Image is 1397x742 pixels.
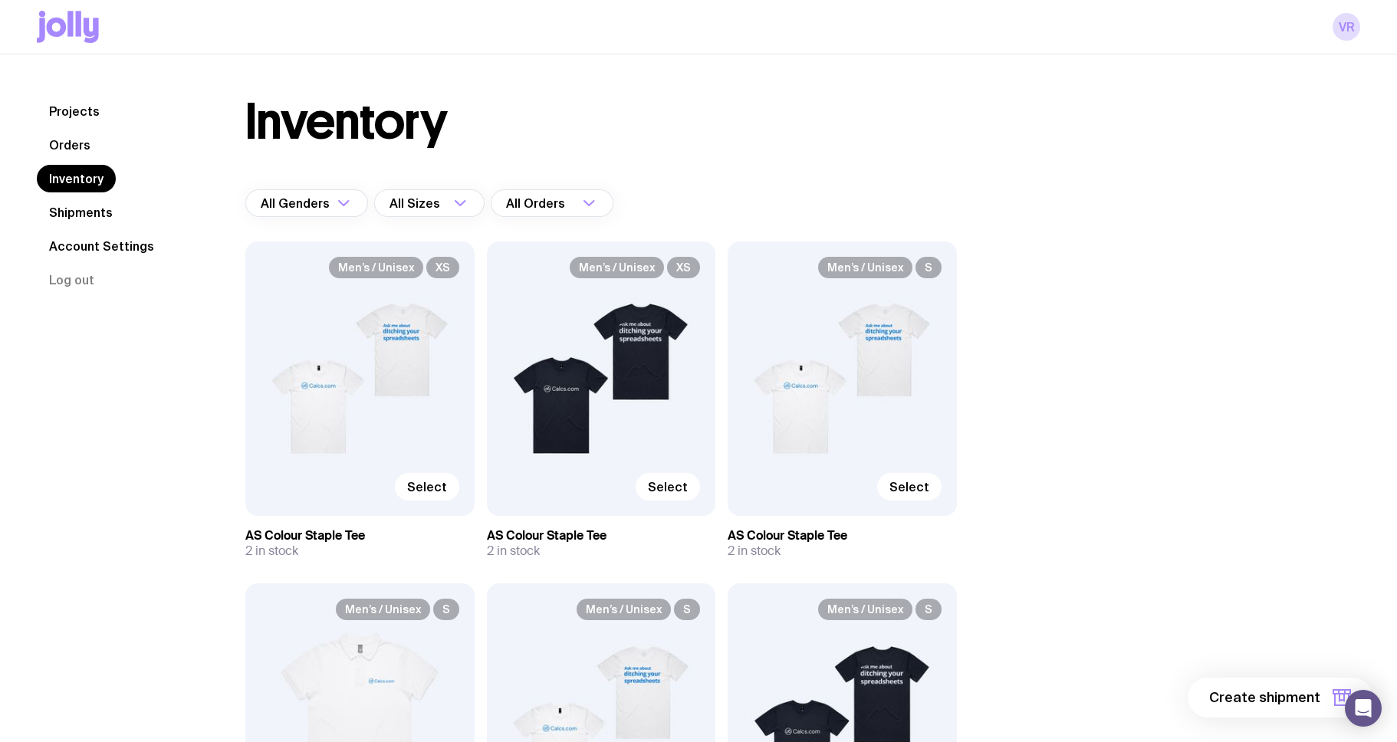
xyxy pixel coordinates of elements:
span: Men’s / Unisex [577,599,671,620]
span: Men’s / Unisex [329,257,423,278]
input: Search for option [568,189,578,217]
h3: AS Colour Staple Tee [487,528,716,543]
span: XS [667,257,700,278]
a: VR [1333,13,1360,41]
div: Search for option [374,189,485,217]
span: S [674,599,700,620]
span: S [433,599,459,620]
span: 2 in stock [728,543,781,559]
span: All Orders [506,189,568,217]
span: XS [426,257,459,278]
span: 2 in stock [245,543,298,559]
span: All Genders [261,189,333,217]
div: Search for option [491,189,613,217]
h1: Inventory [245,97,447,146]
span: Select [648,479,688,494]
a: Account Settings [37,232,166,260]
span: S [915,599,942,620]
span: S [915,257,942,278]
span: Men’s / Unisex [818,257,912,278]
span: Men’s / Unisex [818,599,912,620]
span: Select [889,479,929,494]
span: Create shipment [1209,688,1320,707]
a: Projects [37,97,112,125]
div: Search for option [245,189,368,217]
span: All Sizes [390,189,443,217]
span: Men’s / Unisex [336,599,430,620]
h3: AS Colour Staple Tee [245,528,475,543]
span: Men’s / Unisex [570,257,664,278]
input: Search for option [443,189,449,217]
a: Inventory [37,165,116,192]
span: 2 in stock [487,543,540,559]
a: Orders [37,131,103,159]
span: Select [407,479,447,494]
h3: AS Colour Staple Tee [728,528,957,543]
a: Shipments [37,199,125,226]
button: Create shipment [1188,678,1372,717]
div: Open Intercom Messenger [1345,690,1382,727]
button: Log out [37,266,107,294]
